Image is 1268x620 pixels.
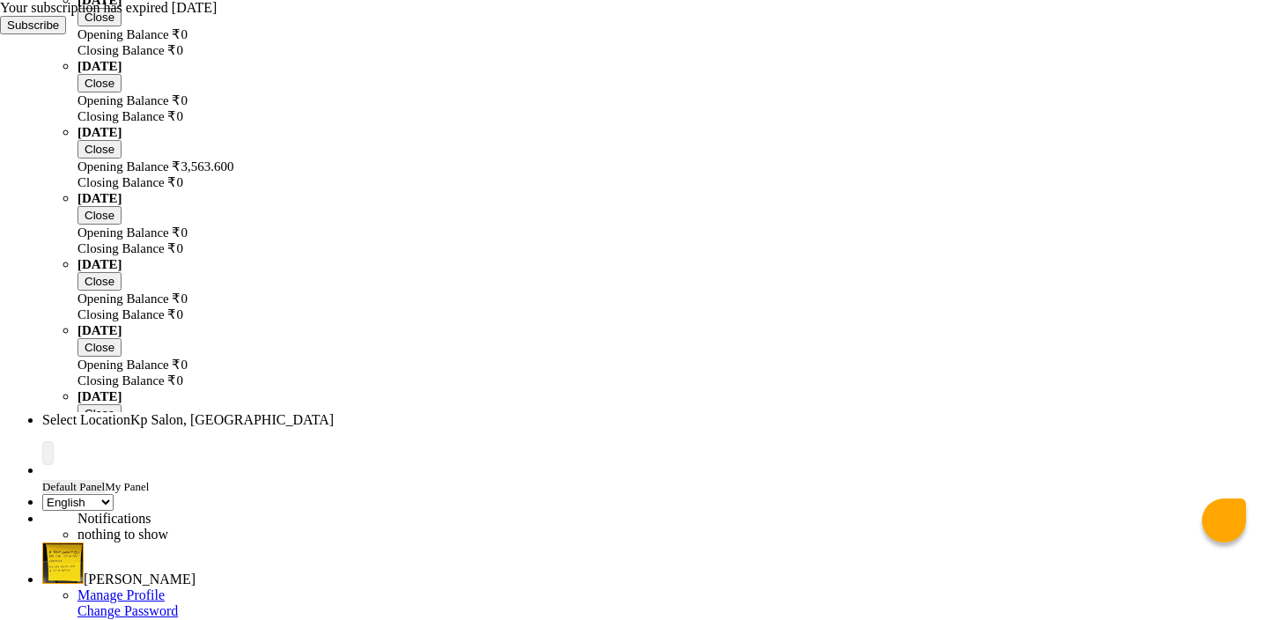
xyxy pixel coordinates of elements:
[77,92,518,108] div: Opening Balance ₹0
[84,572,195,587] span: [PERSON_NAME]
[77,587,165,602] a: Manage Profile
[77,257,518,272] div: [DATE]
[77,272,122,291] button: Close
[77,338,122,357] button: Close
[77,125,518,140] div: [DATE]
[77,206,122,225] button: Close
[77,140,122,159] button: Close
[77,389,518,404] div: [DATE]
[77,108,518,124] div: Closing Balance ₹0
[77,174,518,190] div: Closing Balance ₹0
[77,357,518,373] div: Opening Balance ₹0
[42,480,105,493] span: Default Panel
[77,225,518,240] div: Opening Balance ₹0
[42,542,84,584] img: Dhiraj Mokal
[77,603,178,618] a: Change Password
[77,240,518,256] div: Closing Balance ₹0
[77,527,518,542] li: nothing to show
[77,511,518,527] div: Notifications
[77,74,122,92] button: Close
[77,159,518,174] div: Opening Balance ₹3,563.600
[77,404,122,423] button: Close
[77,42,518,58] div: Closing Balance ₹0
[77,26,518,42] div: Opening Balance ₹0
[77,306,518,322] div: Closing Balance ₹0
[77,59,518,74] div: [DATE]
[77,191,518,206] div: [DATE]
[77,373,518,388] div: Closing Balance ₹0
[77,323,518,338] div: [DATE]
[105,480,149,493] span: My Panel
[77,291,518,306] div: Opening Balance ₹0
